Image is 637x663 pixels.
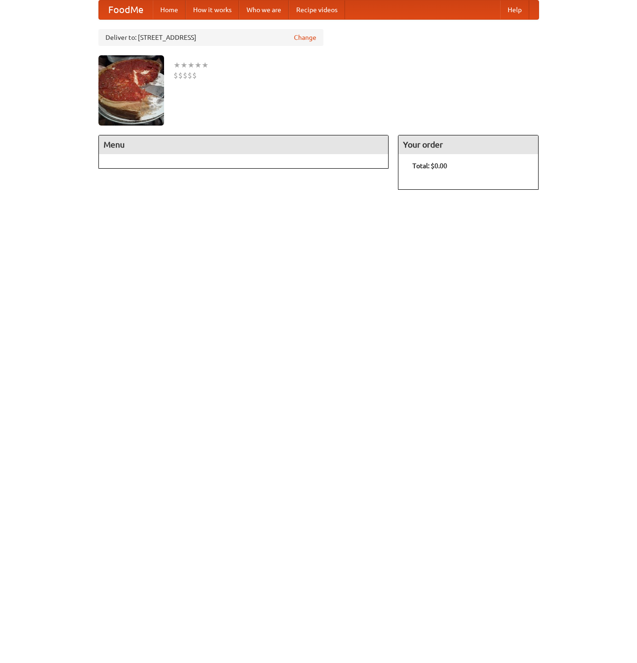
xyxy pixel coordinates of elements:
li: ★ [195,60,202,70]
a: How it works [186,0,239,19]
h4: Your order [398,135,538,154]
a: Home [153,0,186,19]
li: $ [178,70,183,81]
li: ★ [173,60,180,70]
li: ★ [180,60,187,70]
li: $ [187,70,192,81]
a: Change [294,33,316,42]
li: $ [183,70,187,81]
li: ★ [187,60,195,70]
b: Total: $0.00 [412,162,447,170]
li: $ [173,70,178,81]
a: Help [500,0,529,19]
a: Recipe videos [289,0,345,19]
img: angular.jpg [98,55,164,126]
div: Deliver to: [STREET_ADDRESS] [98,29,323,46]
h4: Menu [99,135,389,154]
li: $ [192,70,197,81]
li: ★ [202,60,209,70]
a: FoodMe [99,0,153,19]
a: Who we are [239,0,289,19]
